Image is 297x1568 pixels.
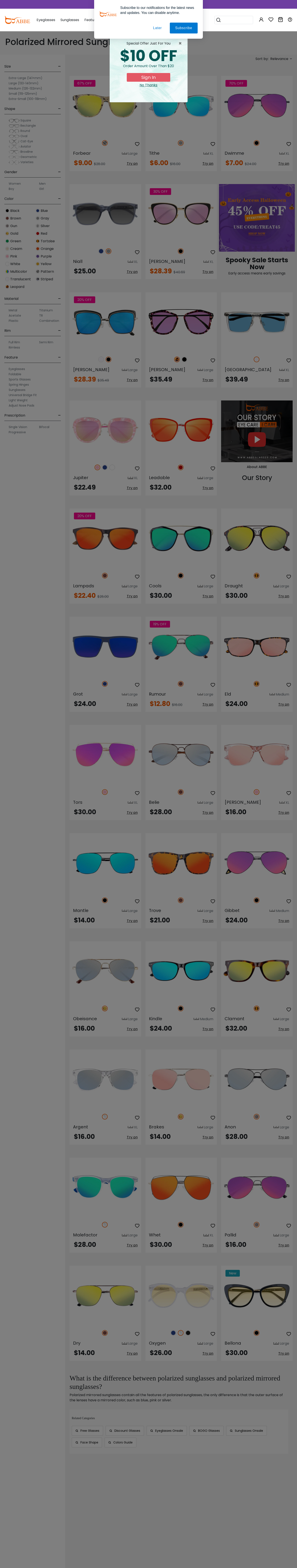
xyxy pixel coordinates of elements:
[113,63,184,73] div: Order amount over than $20
[179,41,184,46] button: Close
[127,73,170,82] button: Sign In
[99,5,117,23] img: notification icon
[113,48,184,63] div: $10 OFF
[117,5,198,15] div: Subscribe to our notifications for the latest news and updates. You can disable anytime.
[113,41,184,46] div: special offer just for you
[170,23,198,33] button: Subscribe
[113,83,184,88] div: Close
[148,23,167,33] button: Later
[179,41,184,46] span: ×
